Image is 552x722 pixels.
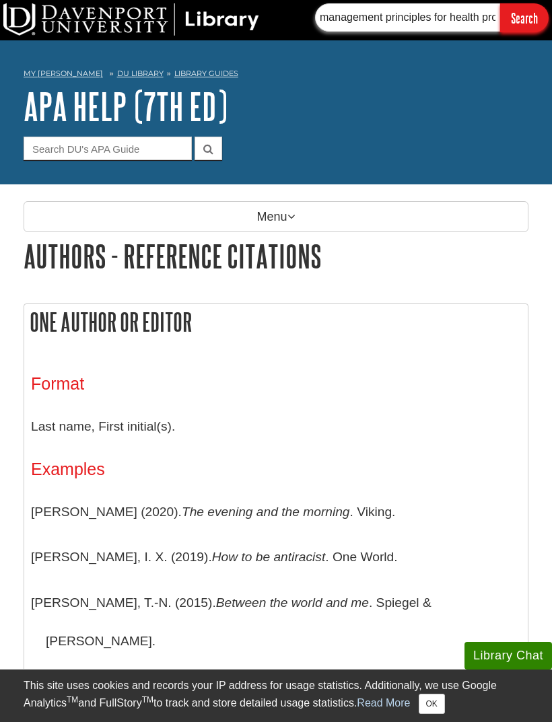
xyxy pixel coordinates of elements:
[31,493,521,532] p: [PERSON_NAME] (2020). . Viking.
[212,550,326,564] i: How to be antiracist
[24,304,528,340] h2: One Author or Editor
[315,3,500,32] input: Find Articles, Books, & More...
[216,595,369,610] i: Between the world and me
[419,694,445,714] button: Close
[357,697,410,709] a: Read More
[31,583,521,661] p: [PERSON_NAME], T.-N. (2015). . Spiegel & [PERSON_NAME].
[315,3,549,32] form: Searches DU Library's articles, books, and more
[174,69,238,78] a: Library Guides
[31,374,521,394] h3: Format
[24,85,228,127] a: APA Help (7th Ed)
[182,505,350,519] i: The evening and the morning
[500,3,549,32] input: Search
[24,239,528,273] h1: Authors - Reference Citations
[142,695,153,705] sup: TM
[24,68,103,79] a: My [PERSON_NAME]
[31,538,521,577] p: [PERSON_NAME], I. X. (2019). . One World.
[24,137,192,160] input: Search DU's APA Guide
[67,695,78,705] sup: TM
[31,407,521,446] p: Last name, First initial(s).
[24,201,528,232] p: Menu
[24,65,528,86] nav: breadcrumb
[31,460,521,479] h3: Examples
[3,3,259,36] img: DU Library
[117,69,164,78] a: DU Library
[24,678,528,714] div: This site uses cookies and records your IP address for usage statistics. Additionally, we use Goo...
[464,642,552,670] button: Library Chat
